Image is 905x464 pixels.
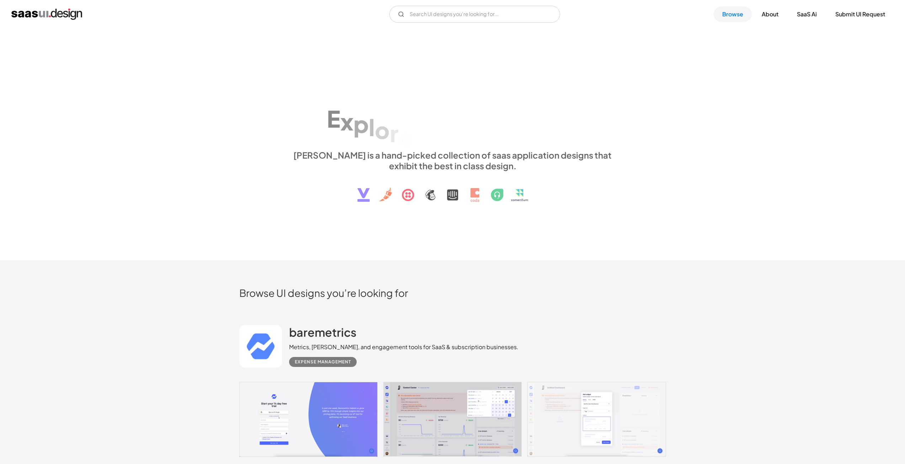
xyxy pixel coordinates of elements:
a: About [753,6,787,22]
div: Expense Management [295,358,351,366]
a: Browse [714,6,752,22]
h1: Explore SaaS UI design patterns & interactions. [289,88,616,143]
a: home [11,9,82,20]
a: SaaS Ai [788,6,825,22]
div: E [327,105,340,132]
div: e [399,123,412,150]
img: text, icon, saas logo [345,171,560,208]
div: p [353,110,369,138]
a: baremetrics [289,325,356,343]
a: Submit UI Request [827,6,894,22]
div: l [369,113,375,141]
div: Metrics, [PERSON_NAME], and engagement tools for SaaS & subscription businesses. [289,343,518,351]
h2: Browse UI designs you’re looking for [239,287,666,299]
div: [PERSON_NAME] is a hand-picked collection of saas application designs that exhibit the best in cl... [289,150,616,171]
input: Search UI designs you're looking for... [389,6,560,23]
div: x [340,108,353,135]
form: Email Form [389,6,560,23]
div: o [375,116,390,144]
div: r [390,119,399,147]
h2: baremetrics [289,325,356,339]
